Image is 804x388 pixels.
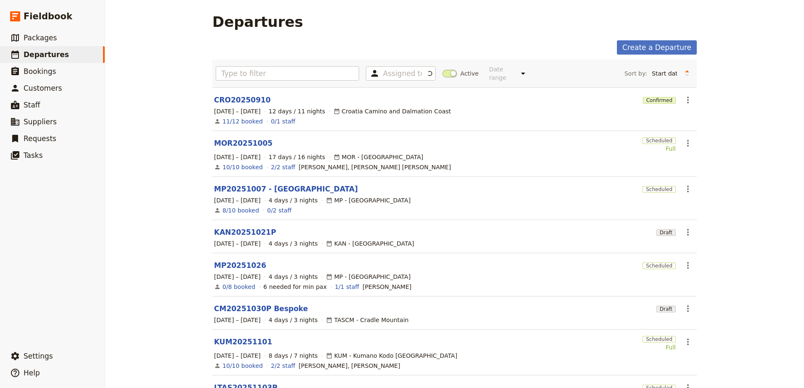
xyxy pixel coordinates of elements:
[643,336,676,343] span: Scheduled
[326,273,411,281] div: MP - [GEOGRAPHIC_DATA]
[214,273,261,281] span: [DATE] – [DATE]
[24,134,56,143] span: Requests
[333,153,423,161] div: MOR - [GEOGRAPHIC_DATA]
[617,40,697,55] a: Create a Departure
[656,229,676,236] span: Draft
[333,107,451,115] div: Croatia Camino and Dalmation Coast
[216,66,359,81] input: Type to filter
[299,362,400,370] span: Helen O'Neill, Suzanne James
[214,227,276,237] a: KAN20251021P
[326,196,411,204] div: MP - [GEOGRAPHIC_DATA]
[214,153,261,161] span: [DATE] – [DATE]
[214,304,308,314] a: CM20251030P Bespoke
[24,50,69,59] span: Departures
[222,283,255,291] a: View the bookings for this departure
[271,362,295,370] a: 2/2 staff
[214,184,358,194] a: MP20251007 - [GEOGRAPHIC_DATA]
[269,107,325,115] span: 12 days / 11 nights
[643,137,676,144] span: Scheduled
[222,163,263,171] a: View the bookings for this departure
[643,262,676,269] span: Scheduled
[269,273,318,281] span: 4 days / 3 nights
[335,283,359,291] a: 1/1 staff
[214,337,272,347] a: KUM20251101
[643,97,676,104] span: Confirmed
[24,101,40,109] span: Staff
[214,260,266,270] a: MP20251026
[656,306,676,312] span: Draft
[214,316,261,324] span: [DATE] – [DATE]
[643,144,676,153] div: Full
[269,239,318,248] span: 4 days / 3 nights
[326,351,458,360] div: KUM - Kumano Kodo [GEOGRAPHIC_DATA]
[362,283,411,291] span: Melinda Russell
[24,34,57,42] span: Packages
[681,93,695,107] button: Actions
[214,138,272,148] a: MOR20251005
[681,67,693,80] button: Change sort direction
[326,239,414,248] div: KAN - [GEOGRAPHIC_DATA]
[24,84,62,92] span: Customers
[681,301,695,316] button: Actions
[681,182,695,196] button: Actions
[214,107,261,115] span: [DATE] – [DATE]
[681,335,695,349] button: Actions
[271,163,295,171] a: 2/2 staff
[681,258,695,273] button: Actions
[460,69,479,78] span: Active
[271,117,295,126] a: 0/1 staff
[222,206,259,215] a: View the bookings for this departure
[263,283,327,291] div: 6 needed for min pax
[24,369,40,377] span: Help
[681,136,695,150] button: Actions
[212,13,303,30] h1: Departures
[214,239,261,248] span: [DATE] – [DATE]
[648,67,681,80] select: Sort by:
[326,316,409,324] div: TASCM - Cradle Mountain
[269,196,318,204] span: 4 days / 3 nights
[269,153,325,161] span: 17 days / 16 nights
[643,343,676,351] div: Full
[222,362,263,370] a: View the bookings for this departure
[269,351,318,360] span: 8 days / 7 nights
[643,186,676,193] span: Scheduled
[267,206,291,215] a: 0/2 staff
[214,351,261,360] span: [DATE] – [DATE]
[24,118,57,126] span: Suppliers
[624,69,647,78] span: Sort by:
[222,117,263,126] a: View the bookings for this departure
[299,163,451,171] span: Heather McNeice, Frith Hudson Graham
[269,316,318,324] span: 4 days / 3 nights
[383,68,422,79] input: Assigned to
[24,352,53,360] span: Settings
[24,151,43,160] span: Tasks
[681,225,695,239] button: Actions
[214,95,271,105] a: CRO20250910
[24,67,56,76] span: Bookings
[214,196,261,204] span: [DATE] – [DATE]
[24,10,72,23] span: Fieldbook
